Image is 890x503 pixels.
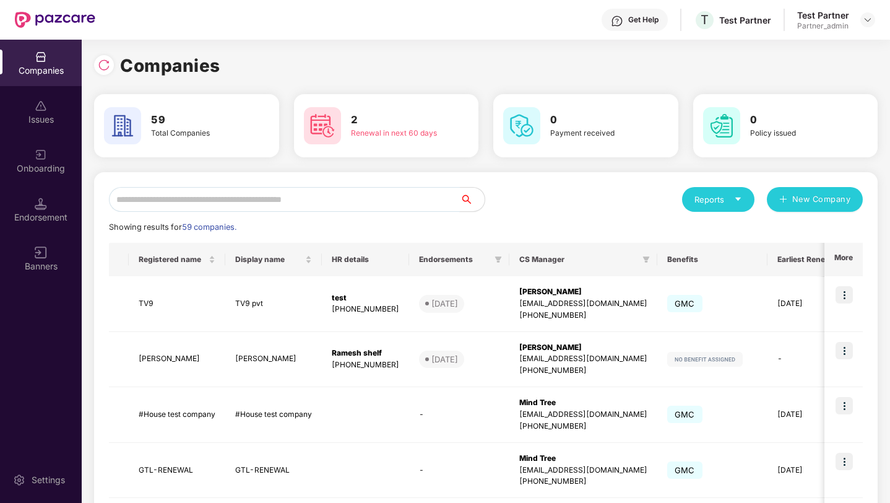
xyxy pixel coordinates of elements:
[332,348,399,359] div: Ramesh shelf
[750,112,842,128] h3: 0
[495,256,502,263] span: filter
[104,107,141,144] img: svg+xml;base64,PHN2ZyB4bWxucz0iaHR0cDovL3d3dy53My5vcmcvMjAwMC9zdmciIHdpZHRoPSI2MCIgaGVpZ2h0PSI2MC...
[703,107,740,144] img: svg+xml;base64,PHN2ZyB4bWxucz0iaHR0cDovL3d3dy53My5vcmcvMjAwMC9zdmciIHdpZHRoPSI2MCIgaGVpZ2h0PSI2MC...
[332,292,399,304] div: test
[519,310,647,321] div: [PHONE_NUMBER]
[792,193,851,206] span: New Company
[667,295,702,312] span: GMC
[35,247,47,259] img: svg+xml;base64,PHN2ZyB3aWR0aD0iMTYiIGhlaWdodD0iMTYiIHZpZXdCb3g9IjAgMCAxNiAxNiIgZmlsbD0ibm9uZSIgeG...
[235,255,303,265] span: Display name
[767,332,847,388] td: -
[519,255,637,265] span: CS Manager
[863,15,873,25] img: svg+xml;base64,PHN2ZyBpZD0iRHJvcGRvd24tMzJ4MzIiIHhtbG5zPSJodHRwOi8vd3d3LnczLm9yZy8yMDAwL3N2ZyIgd2...
[332,359,399,371] div: [PHONE_NUMBER]
[519,342,647,354] div: [PERSON_NAME]
[459,195,485,204] span: search
[35,100,47,112] img: svg+xml;base64,PHN2ZyBpZD0iSXNzdWVzX2Rpc2FibGVkIiB4bWxucz0iaHR0cDovL3d3dy53My5vcmcvMjAwMC9zdmciIH...
[657,243,767,276] th: Benefits
[225,443,322,499] td: GTL-RENEWAL
[694,193,742,206] div: Reports
[13,474,25,486] img: svg+xml;base64,PHN2ZyBpZD0iU2V0dGluZy0yMHgyMCIgeG1sbnM9Imh0dHA6Ly93d3cudzMub3JnLzIwMDAvc3ZnIiB3aW...
[431,353,458,365] div: [DATE]
[750,128,842,139] div: Policy issued
[550,112,642,128] h3: 0
[109,222,236,232] span: Showing results for
[836,286,853,304] img: icon
[351,112,443,128] h3: 2
[734,195,742,203] span: caret-down
[519,409,647,421] div: [EMAIL_ADDRESS][DOMAIN_NAME]
[129,332,225,388] td: [PERSON_NAME]
[779,195,787,205] span: plus
[129,243,225,276] th: Registered name
[182,222,236,232] span: 59 companies.
[767,187,863,212] button: plusNew Company
[129,443,225,499] td: GTL-RENEWAL
[431,297,458,310] div: [DATE]
[35,51,47,63] img: svg+xml;base64,PHN2ZyBpZD0iQ29tcGFuaWVzIiB4bWxucz0iaHR0cDovL3d3dy53My5vcmcvMjAwMC9zdmciIHdpZHRoPS...
[503,107,540,144] img: svg+xml;base64,PHN2ZyB4bWxucz0iaHR0cDovL3d3dy53My5vcmcvMjAwMC9zdmciIHdpZHRoPSI2MCIgaGVpZ2h0PSI2MC...
[836,397,853,414] img: icon
[492,252,504,267] span: filter
[129,276,225,332] td: TV9
[667,406,702,423] span: GMC
[519,298,647,310] div: [EMAIL_ADDRESS][DOMAIN_NAME]
[519,365,647,377] div: [PHONE_NUMBER]
[459,187,485,212] button: search
[225,276,322,332] td: TV9 pvt
[628,15,659,25] div: Get Help
[642,256,650,263] span: filter
[35,149,47,161] img: svg+xml;base64,PHN2ZyB3aWR0aD0iMjAiIGhlaWdodD0iMjAiIHZpZXdCb3g9IjAgMCAyMCAyMCIgZmlsbD0ibm9uZSIgeG...
[151,112,243,128] h3: 59
[151,128,243,139] div: Total Companies
[225,387,322,443] td: #House test company
[797,9,849,21] div: Test Partner
[409,387,509,443] td: -
[797,21,849,31] div: Partner_admin
[836,342,853,359] img: icon
[519,421,647,432] div: [PHONE_NUMBER]
[35,198,47,210] img: svg+xml;base64,PHN2ZyB3aWR0aD0iMTQuNSIgaGVpZ2h0PSIxNC41IiB2aWV3Qm94PSIwIDAgMTYgMTYiIGZpbGw9Im5vbm...
[225,243,322,276] th: Display name
[519,397,647,409] div: Mind Tree
[611,15,623,27] img: svg+xml;base64,PHN2ZyBpZD0iSGVscC0zMngzMiIgeG1sbnM9Imh0dHA6Ly93d3cudzMub3JnLzIwMDAvc3ZnIiB3aWR0aD...
[767,387,847,443] td: [DATE]
[304,107,341,144] img: svg+xml;base64,PHN2ZyB4bWxucz0iaHR0cDovL3d3dy53My5vcmcvMjAwMC9zdmciIHdpZHRoPSI2MCIgaGVpZ2h0PSI2MC...
[225,332,322,388] td: [PERSON_NAME]
[519,353,647,365] div: [EMAIL_ADDRESS][DOMAIN_NAME]
[419,255,490,265] span: Endorsements
[767,443,847,499] td: [DATE]
[98,59,110,71] img: svg+xml;base64,PHN2ZyBpZD0iUmVsb2FkLTMyeDMyIiB4bWxucz0iaHR0cDovL3d3dy53My5vcmcvMjAwMC9zdmciIHdpZH...
[519,465,647,476] div: [EMAIL_ADDRESS][DOMAIN_NAME]
[667,352,743,367] img: svg+xml;base64,PHN2ZyB4bWxucz0iaHR0cDovL3d3dy53My5vcmcvMjAwMC9zdmciIHdpZHRoPSIxMjIiIGhlaWdodD0iMj...
[129,387,225,443] td: #House test company
[719,14,771,26] div: Test Partner
[550,128,642,139] div: Payment received
[640,252,652,267] span: filter
[28,474,69,486] div: Settings
[519,286,647,298] div: [PERSON_NAME]
[15,12,95,28] img: New Pazcare Logo
[409,443,509,499] td: -
[120,52,220,79] h1: Companies
[667,461,702,479] span: GMC
[139,255,206,265] span: Registered name
[767,276,847,332] td: [DATE]
[824,243,863,276] th: More
[836,453,853,470] img: icon
[701,12,709,27] span: T
[519,453,647,465] div: Mind Tree
[332,304,399,315] div: [PHONE_NUMBER]
[519,476,647,488] div: [PHONE_NUMBER]
[322,243,409,276] th: HR details
[351,128,443,139] div: Renewal in next 60 days
[767,243,847,276] th: Earliest Renewal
